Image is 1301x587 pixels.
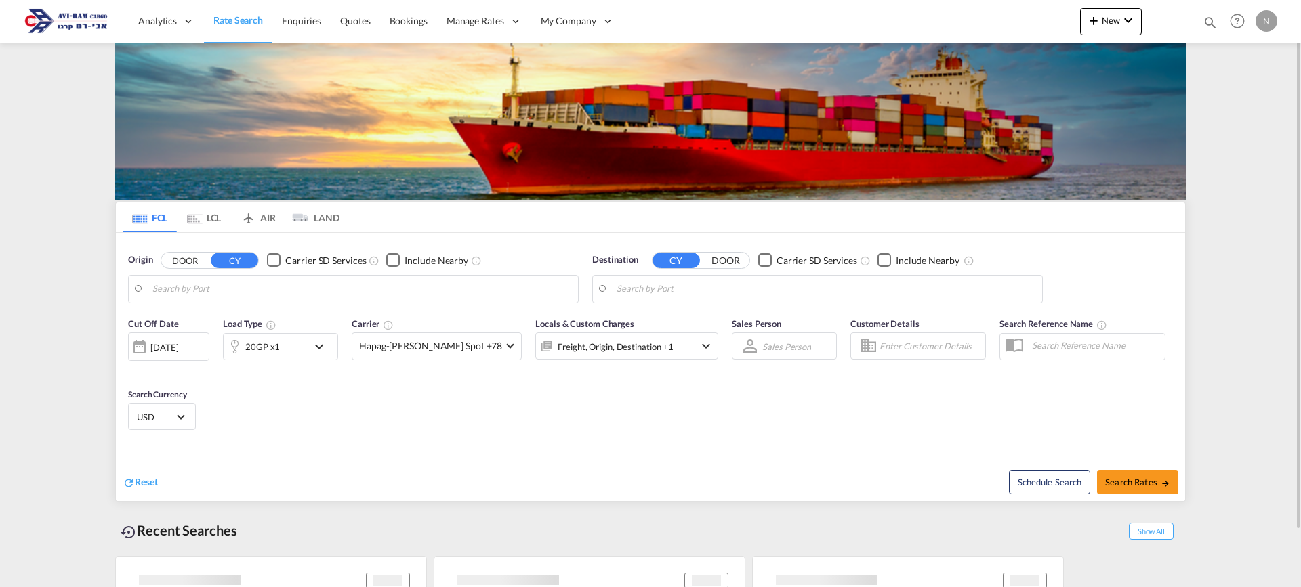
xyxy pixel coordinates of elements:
[1203,15,1218,35] div: icon-magnify
[758,253,857,267] md-checkbox: Checkbox No Ink
[137,411,175,423] span: USD
[150,341,178,353] div: [DATE]
[1203,15,1218,30] md-icon: icon-magnify
[386,253,468,267] md-checkbox: Checkbox No Ink
[177,202,231,232] md-tab-item: LCL
[128,389,187,399] span: Search Currency
[999,318,1107,329] span: Search Reference Name
[592,253,638,267] span: Destination
[535,318,634,329] span: Locals & Custom Charges
[340,15,370,26] span: Quotes
[1105,477,1170,487] span: Search Rates
[1086,15,1136,26] span: New
[964,255,974,266] md-icon: Unchecked: Ignores neighbouring ports when fetching rates.Checked : Includes neighbouring ports w...
[541,14,596,28] span: My Company
[121,524,137,540] md-icon: icon-backup-restore
[138,14,177,28] span: Analytics
[860,255,871,266] md-icon: Unchecked: Search for CY (Container Yard) services for all selected carriers.Checked : Search for...
[223,318,276,329] span: Load Type
[777,254,857,267] div: Carrier SD Services
[161,253,209,268] button: DOOR
[1161,479,1170,488] md-icon: icon-arrow-right
[1025,335,1165,355] input: Search Reference Name
[123,477,135,489] md-icon: icon-refresh
[1129,523,1174,540] span: Show All
[20,6,112,37] img: 166978e0a5f911edb4280f3c7a976193.png
[1080,8,1142,35] button: icon-plus 400-fgNewicon-chevron-down
[152,279,571,299] input: Search by Port
[311,339,334,355] md-icon: icon-chevron-down
[135,476,158,487] span: Reset
[383,320,394,330] md-icon: The selected Trucker/Carrierwill be displayed in the rate results If the rates are from another f...
[359,339,502,353] span: Hapag-[PERSON_NAME] Spot +78
[136,407,188,427] md-select: Select Currency: $ USDUnited States Dollar
[698,338,714,354] md-icon: icon-chevron-down
[128,318,179,329] span: Cut Off Date
[1226,9,1249,32] span: Help
[761,336,812,356] md-select: Sales Person
[850,318,919,329] span: Customer Details
[128,253,152,267] span: Origin
[115,515,243,546] div: Recent Searches
[116,233,1185,501] div: Origin DOOR CY Checkbox No InkUnchecked: Search for CY (Container Yard) services for all selected...
[282,15,321,26] span: Enquiries
[128,332,209,361] div: [DATE]
[123,475,158,490] div: icon-refreshReset
[128,360,138,378] md-datepicker: Select
[390,15,428,26] span: Bookings
[1009,470,1090,494] button: Note: By default Schedule search will only considerorigin ports, destination ports and cut off da...
[352,318,394,329] span: Carrier
[115,43,1186,200] img: LCL+%26+FCL+BACKGROUND.png
[877,253,959,267] md-checkbox: Checkbox No Ink
[369,255,379,266] md-icon: Unchecked: Search for CY (Container Yard) services for all selected carriers.Checked : Search for...
[732,318,781,329] span: Sales Person
[1086,12,1102,28] md-icon: icon-plus 400-fg
[702,253,749,268] button: DOOR
[1256,10,1277,32] div: N
[535,332,718,360] div: Freight Origin Destination Factory Stuffingicon-chevron-down
[617,279,1035,299] input: Search by Port
[123,202,339,232] md-pagination-wrapper: Use the left and right arrow keys to navigate between tabs
[285,202,339,232] md-tab-item: LAND
[405,254,468,267] div: Include Nearby
[245,337,280,356] div: 20GP x1
[1226,9,1256,34] div: Help
[285,254,366,267] div: Carrier SD Services
[211,253,258,268] button: CY
[123,202,177,232] md-tab-item: FCL
[880,336,981,356] input: Enter Customer Details
[558,337,674,356] div: Freight Origin Destination Factory Stuffing
[213,14,263,26] span: Rate Search
[1097,470,1178,494] button: Search Ratesicon-arrow-right
[223,333,338,360] div: 20GP x1icon-chevron-down
[471,255,482,266] md-icon: Unchecked: Ignores neighbouring ports when fetching rates.Checked : Includes neighbouring ports w...
[1120,12,1136,28] md-icon: icon-chevron-down
[266,320,276,330] md-icon: icon-information-outline
[653,253,700,268] button: CY
[267,253,366,267] md-checkbox: Checkbox No Ink
[241,210,257,220] md-icon: icon-airplane
[231,202,285,232] md-tab-item: AIR
[896,254,959,267] div: Include Nearby
[447,14,504,28] span: Manage Rates
[1096,320,1107,330] md-icon: Your search will be saved by the below given name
